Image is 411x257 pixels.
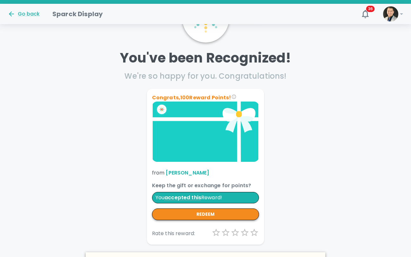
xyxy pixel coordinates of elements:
span: 36 [366,6,375,12]
p: You Reward! [152,192,259,203]
button: 36 [358,6,373,22]
p: Congrats, 100 Reward Points! [152,94,259,102]
a: [PERSON_NAME] [166,169,209,176]
svg: Congrats on your reward! You can either redeem the total reward points for something else with th... [231,94,236,99]
p: Keep the gift or exchange for points? [152,182,259,189]
button: redeem [152,208,259,220]
h1: Sparck Display [52,9,103,19]
span: You accepted this reward. Make sure you redeemed it [164,194,201,201]
p: from [152,169,259,177]
p: Rate this reward: [152,230,195,237]
img: Brand logo [152,102,259,162]
button: Go back [8,10,40,18]
img: Picture of Stefono [383,6,398,22]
